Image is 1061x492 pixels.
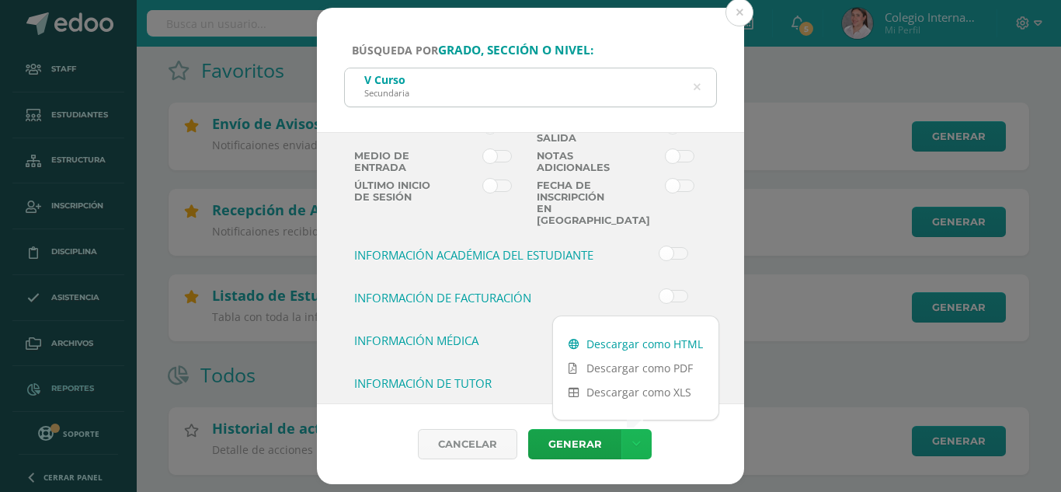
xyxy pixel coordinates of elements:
[348,180,440,226] label: Último inicio de sesión
[530,180,622,226] label: Fecha de inscripción en [GEOGRAPHIC_DATA]
[553,332,718,356] a: Descargar como HTML
[354,333,616,348] h3: Información médica
[364,72,409,87] div: V Curso
[348,150,440,173] label: Medio de Entrada
[354,247,616,263] h3: Información académica del Estudiante
[345,68,716,106] input: ej. Primero primaria, etc.
[530,150,622,173] label: Notas adicionales
[364,87,409,99] div: Secundaria
[528,429,621,459] a: Generar
[354,375,616,391] h3: Información de tutor
[348,120,440,144] label: Teléfono
[553,356,718,380] a: Descargar como PDF
[438,42,593,58] strong: grado, sección o nivel:
[354,290,616,305] h3: Información de facturación
[418,429,517,459] div: Cancelar
[530,120,622,144] label: Medio de Salida
[352,43,593,58] span: Búsqueda por
[553,380,718,404] a: Descargar como XLS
